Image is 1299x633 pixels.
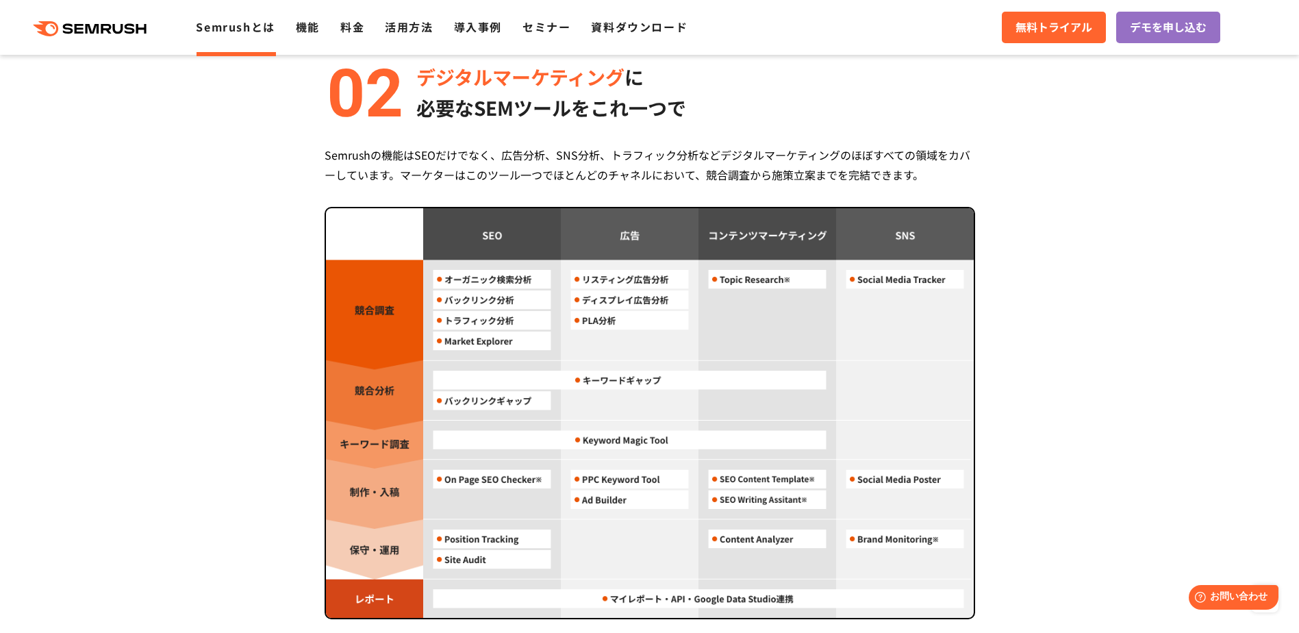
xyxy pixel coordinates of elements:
a: Semrushとは [196,18,275,35]
img: alt [326,208,974,619]
a: 無料トライアル [1002,12,1106,43]
a: デモを申し込む [1116,12,1220,43]
p: 必要なSEMツールをこれ一つで [416,92,686,123]
img: alt [325,62,407,123]
a: 機能 [296,18,320,35]
a: セミナー [522,18,570,35]
iframe: Help widget launcher [1177,580,1284,618]
span: 無料トライアル [1016,18,1092,36]
a: 導入事例 [454,18,502,35]
span: デモを申し込む [1130,18,1207,36]
a: 活用方法 [385,18,433,35]
a: 料金 [340,18,364,35]
div: Semrushの機能はSEOだけでなく、広告分析、SNS分析、トラフィック分析などデジタルマーケティングのほぼすべての領域をカバーしています。マーケターはこのツール一つでほとんどのチャネルにおい... [325,145,975,185]
span: デジタルマーケティング [416,63,625,90]
a: 資料ダウンロード [591,18,688,35]
p: に [416,62,686,92]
